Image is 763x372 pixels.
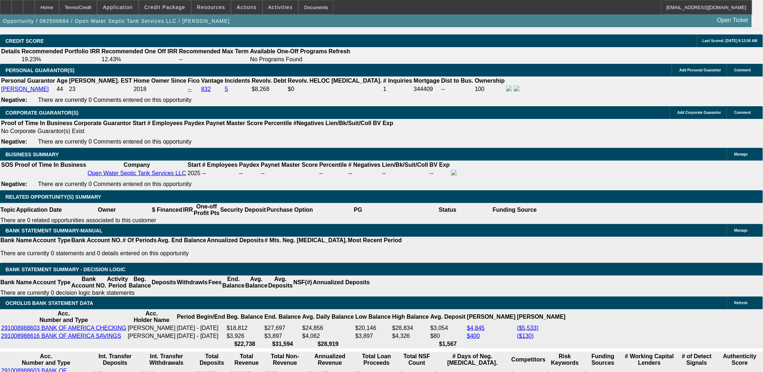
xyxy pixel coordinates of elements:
[373,120,393,126] b: BV Exp
[1,325,126,331] a: 291008988603 BANK OF AMERICA CHECKING
[264,353,306,367] th: Total Non-Revenue
[16,203,62,217] th: Application Date
[511,353,546,367] th: Competitors
[382,169,428,177] td: --
[5,300,93,306] span: OCROLUS BANK STATEMENT DATA
[208,276,222,289] th: Fees
[383,85,412,93] td: 1
[127,332,176,340] td: [PERSON_NAME]
[414,78,440,84] b: Mortgage
[492,203,537,217] th: Funding Source
[1,128,397,135] td: No Corporate Guarantor(s) Exist
[230,353,263,367] th: Total Revenue
[202,162,238,168] b: # Employees
[97,0,138,14] button: Application
[71,237,122,244] th: Bank Account NO.
[302,310,355,324] th: Avg. Daily Balance
[288,78,382,84] b: Revolv. HELOC [MEDICAL_DATA].
[38,97,192,103] span: There are currently 0 Comments entered on this opportunity
[206,237,264,244] th: Annualized Deposits
[414,85,440,93] td: 344409
[107,276,129,289] th: Activity Period
[5,110,79,116] span: CORPORATE GUARANTOR(S)
[226,325,263,332] td: $18,812
[392,310,429,324] th: High Balance
[192,0,231,14] button: Resources
[264,340,301,348] th: $31,594
[328,48,351,55] th: Refresh
[383,78,412,84] b: # Inquiries
[144,4,185,10] span: Credit Package
[56,85,68,93] td: 44
[202,170,206,176] span: --
[355,325,391,332] td: $20,146
[122,237,157,244] th: # Of Periods
[1,97,27,103] b: Negative:
[0,250,402,257] p: There are currently 0 statements and 0 details entered on this opportunity
[177,332,226,340] td: [DATE] - [DATE]
[355,332,391,340] td: $3,897
[307,353,354,367] th: Annualized Revenue
[429,162,450,168] b: BV Exp
[1,353,92,367] th: Acc. Number and Type
[467,325,485,331] a: $4,845
[302,340,355,348] th: $28,919
[677,353,717,367] th: # of Detect Signals
[56,78,67,84] b: Age
[1,310,127,324] th: Acc. Number and Type
[183,203,193,217] th: IRR
[134,78,186,84] b: Home Owner Since
[264,332,301,340] td: $3,897
[225,78,250,84] b: Incidents
[5,38,44,44] span: CREDIT SCORE
[268,4,293,10] span: Activities
[392,332,429,340] td: $4,326
[251,85,287,93] td: $8,268
[74,120,131,126] b: Corporate Guarantor
[382,162,428,168] b: Lien/Bk/Suit/Coll
[147,120,183,126] b: # Employees
[348,162,381,168] b: # Negatives
[237,4,257,10] span: Actions
[326,120,372,126] b: Lien/Bk/Suit/Coll
[293,276,313,289] th: NSF(#)
[69,78,132,84] b: [PERSON_NAME]. EST
[226,340,263,348] th: $22,738
[151,276,177,289] th: Deposits
[88,170,186,176] a: Open Water Septic Tank Services LLC
[187,169,201,177] td: 2025
[266,203,313,217] th: Purchase Option
[188,162,201,168] b: Start
[734,228,748,232] span: Manage
[430,310,466,324] th: Avg. Deposit
[123,162,150,168] b: Company
[14,161,87,169] th: Proof of Time In Business
[128,276,151,289] th: Beg. Balance
[32,276,71,289] th: Account Type
[5,152,59,157] span: BUSINESS SUMMARY
[348,170,381,177] div: --
[517,333,534,339] a: ($130)
[288,85,382,93] td: $0
[38,139,192,145] span: There are currently 0 Comments entered on this opportunity
[430,332,466,340] td: $80
[69,85,133,93] td: 23
[188,78,200,84] b: Fico
[226,310,263,324] th: Beg. Balance
[623,353,676,367] th: # Working Capital Lenders
[354,353,399,367] th: Total Loan Proceeds
[734,68,751,72] span: Comment
[263,0,298,14] button: Activities
[474,85,505,93] td: 100
[245,276,268,289] th: Avg. Balance
[264,237,348,244] th: # Mts. Neg. [MEDICAL_DATA].
[451,170,457,175] img: facebook-icon.png
[62,203,152,217] th: Owner
[101,48,178,55] th: Recommended One Off IRR
[264,120,292,126] b: Percentile
[103,4,133,10] span: Application
[348,237,402,244] th: Most Recent Period
[195,353,229,367] th: Total Deposits
[355,310,391,324] th: Low Balance
[177,325,226,332] td: [DATE] - [DATE]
